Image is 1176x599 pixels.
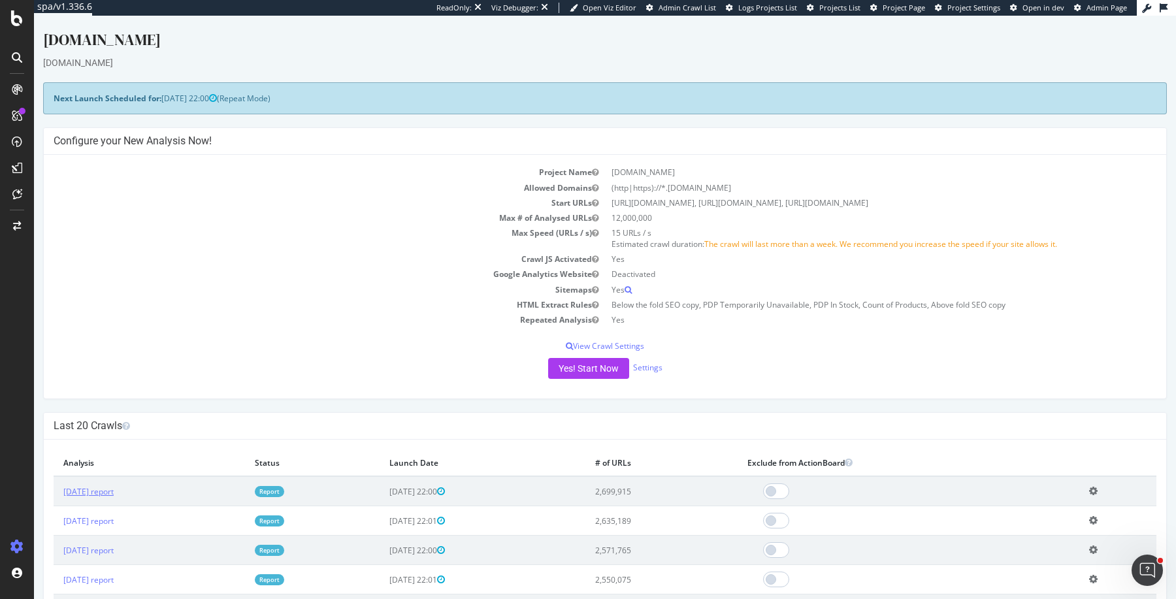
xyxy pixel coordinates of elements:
[211,434,346,461] th: Status
[1074,3,1127,13] a: Admin Page
[1086,3,1127,12] span: Admin Page
[571,297,1122,312] td: Yes
[870,3,925,13] a: Project Page
[883,3,925,12] span: Project Page
[20,434,211,461] th: Analysis
[704,434,1045,461] th: Exclude from ActionBoard
[221,529,250,540] a: Report
[659,3,716,12] span: Admin Crawl List
[646,3,716,13] a: Admin Crawl List
[9,40,1133,54] div: [DOMAIN_NAME]
[20,77,127,88] strong: Next Launch Scheduled for:
[570,3,636,13] a: Open Viz Editor
[551,491,704,520] td: 2,635,189
[20,165,571,180] td: Allowed Domains
[29,500,80,511] a: [DATE] report
[20,149,571,164] td: Project Name
[221,470,250,481] a: Report
[355,529,411,540] span: [DATE] 22:00
[20,297,571,312] td: Repeated Analysis
[571,149,1122,164] td: [DOMAIN_NAME]
[571,236,1122,251] td: Yes
[29,529,80,540] a: [DATE] report
[20,236,571,251] td: Crawl JS Activated
[355,559,411,570] span: [DATE] 22:01
[571,251,1122,266] td: Deactivated
[738,3,797,12] span: Logs Projects List
[20,180,571,195] td: Start URLs
[355,470,411,481] span: [DATE] 22:00
[20,267,571,282] td: Sitemaps
[551,461,704,491] td: 2,699,915
[221,559,250,570] a: Report
[571,282,1122,297] td: Below the fold SEO copy, PDP Temporarily Unavailable, PDP In Stock, Count of Products, Above fold...
[20,282,571,297] td: HTML Extract Rules
[20,251,571,266] td: Google Analytics Website
[571,210,1122,236] td: 15 URLs / s Estimated crawl duration:
[571,267,1122,282] td: Yes
[29,470,80,481] a: [DATE] report
[20,325,1122,336] p: View Crawl Settings
[571,165,1122,180] td: (http|https)://*.[DOMAIN_NAME]
[20,404,1122,417] h4: Last 20 Crawls
[1010,3,1064,13] a: Open in dev
[127,77,183,88] span: [DATE] 22:00
[355,500,411,511] span: [DATE] 22:01
[551,549,704,579] td: 2,550,075
[346,434,551,461] th: Launch Date
[571,195,1122,210] td: 12,000,000
[20,195,571,210] td: Max # of Analysed URLs
[20,210,571,236] td: Max Speed (URLs / s)
[819,3,860,12] span: Projects List
[551,434,704,461] th: # of URLs
[807,3,860,13] a: Projects List
[947,3,1000,12] span: Project Settings
[9,13,1133,40] div: [DOMAIN_NAME]
[514,342,595,363] button: Yes! Start Now
[20,119,1122,132] h4: Configure your New Analysis Now!
[670,223,1023,234] span: The crawl will last more than a week. We recommend you increase the speed if your site allows it.
[1022,3,1064,12] span: Open in dev
[1132,555,1163,586] iframe: Intercom live chat
[935,3,1000,13] a: Project Settings
[571,180,1122,195] td: [URL][DOMAIN_NAME], [URL][DOMAIN_NAME], [URL][DOMAIN_NAME]
[726,3,797,13] a: Logs Projects List
[599,346,629,357] a: Settings
[436,3,472,13] div: ReadOnly:
[583,3,636,12] span: Open Viz Editor
[221,500,250,511] a: Report
[551,520,704,549] td: 2,571,765
[491,3,538,13] div: Viz Debugger:
[9,67,1133,99] div: (Repeat Mode)
[29,559,80,570] a: [DATE] report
